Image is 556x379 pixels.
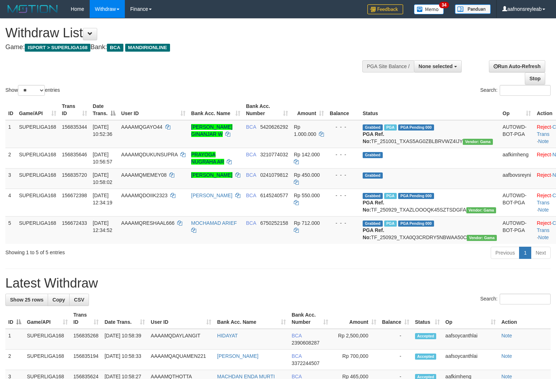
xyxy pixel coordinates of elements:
th: Trans ID: activate to sort column ascending [59,100,90,120]
span: [DATE] 12:34:52 [93,220,113,233]
th: Game/API: activate to sort column ascending [16,100,59,120]
span: Copy 3372244507 to clipboard [292,360,320,366]
span: AAAAMQDOIIK2323 [121,193,168,198]
span: BCA [246,220,256,226]
h1: Withdraw List [5,26,363,40]
td: 3 [5,168,16,189]
img: Feedback.jpg [367,4,403,14]
span: Rp 550.000 [294,193,320,198]
th: Date Trans.: activate to sort column descending [90,100,118,120]
span: Copy 6750252158 to clipboard [260,220,288,226]
th: Op: activate to sort column ascending [443,308,499,329]
th: Bank Acc. Number: activate to sort column ascending [289,308,331,329]
td: SUPERLIGA168 [16,216,59,244]
label: Show entries [5,85,60,96]
div: PGA Site Balance / [362,60,414,72]
span: Accepted [415,354,437,360]
span: ISPORT > SUPERLIGA168 [25,44,90,52]
select: Showentries [18,85,45,96]
span: PGA Pending [398,124,434,131]
th: Balance: activate to sort column ascending [379,308,412,329]
span: Copy 6145240577 to clipboard [260,193,288,198]
div: - - - [330,219,357,227]
td: aafsoycanthlai [443,329,499,350]
td: TF_250929_TXA0Q3CRDRY5NBWAA50C [360,216,500,244]
span: BCA [246,193,256,198]
span: 156672433 [62,220,87,226]
td: 156835194 [71,350,102,370]
input: Search: [500,85,551,96]
span: Grabbed [363,221,383,227]
div: - - - [330,192,357,199]
th: Bank Acc. Number: activate to sort column ascending [243,100,291,120]
span: Marked by aafsoycanthlai [384,221,397,227]
td: 2 [5,148,16,168]
td: [DATE] 10:58:33 [102,350,148,370]
a: PRAYOGA NUGRAHA AR [191,152,224,165]
div: - - - [330,151,357,158]
th: Action [499,308,551,329]
span: MANDIRIONLINE [125,44,170,52]
a: HIDAYAT [217,333,238,338]
a: Reject [537,193,551,198]
a: Reject [537,172,551,178]
span: BCA [246,152,256,157]
span: 34 [439,2,449,8]
span: Grabbed [363,172,383,179]
th: Bank Acc. Name: activate to sort column ascending [188,100,243,120]
span: [DATE] 10:52:36 [93,124,113,137]
span: Grabbed [363,193,383,199]
img: Button%20Memo.svg [414,4,444,14]
span: Vendor URL: https://trx31.1velocity.biz [466,207,496,213]
div: - - - [330,171,357,179]
a: CSV [69,294,89,306]
td: SUPERLIGA168 [16,148,59,168]
td: 1 [5,120,16,148]
b: PGA Ref. No: [363,227,384,240]
span: Marked by aafsoycanthlai [384,193,397,199]
span: Copy 0241079812 to clipboard [260,172,288,178]
a: 1 [519,247,531,259]
a: Stop [525,72,545,85]
td: SUPERLIGA168 [16,120,59,148]
span: Rp 1.000.000 [294,124,316,137]
td: AUTOWD-BOT-PGA [500,189,534,216]
span: BCA [246,124,256,130]
span: [DATE] 10:58:02 [93,172,113,185]
span: BCA [292,333,302,338]
td: Rp 2,500,000 [331,329,379,350]
span: CSV [74,297,84,303]
a: [PERSON_NAME] GINANJAR W [191,124,232,137]
div: - - - [330,123,357,131]
span: Vendor URL: https://trx31.1velocity.biz [467,235,497,241]
a: Previous [491,247,519,259]
th: Amount: activate to sort column ascending [291,100,327,120]
td: aafkimheng [500,148,534,168]
td: 1 [5,329,24,350]
button: None selected [414,60,462,72]
span: Rp 142.000 [294,152,320,157]
td: Rp 700,000 [331,350,379,370]
td: AUTOWD-BOT-PGA [500,216,534,244]
div: Showing 1 to 5 of 5 entries [5,246,226,256]
td: AAAAMQDAYLANGIT [148,329,214,350]
span: Vendor URL: https://trx31.1velocity.biz [463,139,493,145]
span: Copy 3210774032 to clipboard [260,152,288,157]
a: Copy [48,294,70,306]
td: aafbovsreyni [500,168,534,189]
span: BCA [107,44,123,52]
span: Grabbed [363,124,383,131]
span: 156835646 [62,152,87,157]
th: User ID: activate to sort column ascending [148,308,214,329]
b: PGA Ref. No: [363,131,384,144]
input: Search: [500,294,551,304]
th: Amount: activate to sort column ascending [331,308,379,329]
span: 156672398 [62,193,87,198]
span: Marked by aafsoycanthlai [384,124,397,131]
th: Bank Acc. Name: activate to sort column ascending [214,308,289,329]
a: Next [531,247,551,259]
th: Game/API: activate to sort column ascending [24,308,71,329]
a: Run Auto-Refresh [489,60,545,72]
th: User ID: activate to sort column ascending [118,100,188,120]
a: Note [501,333,512,338]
